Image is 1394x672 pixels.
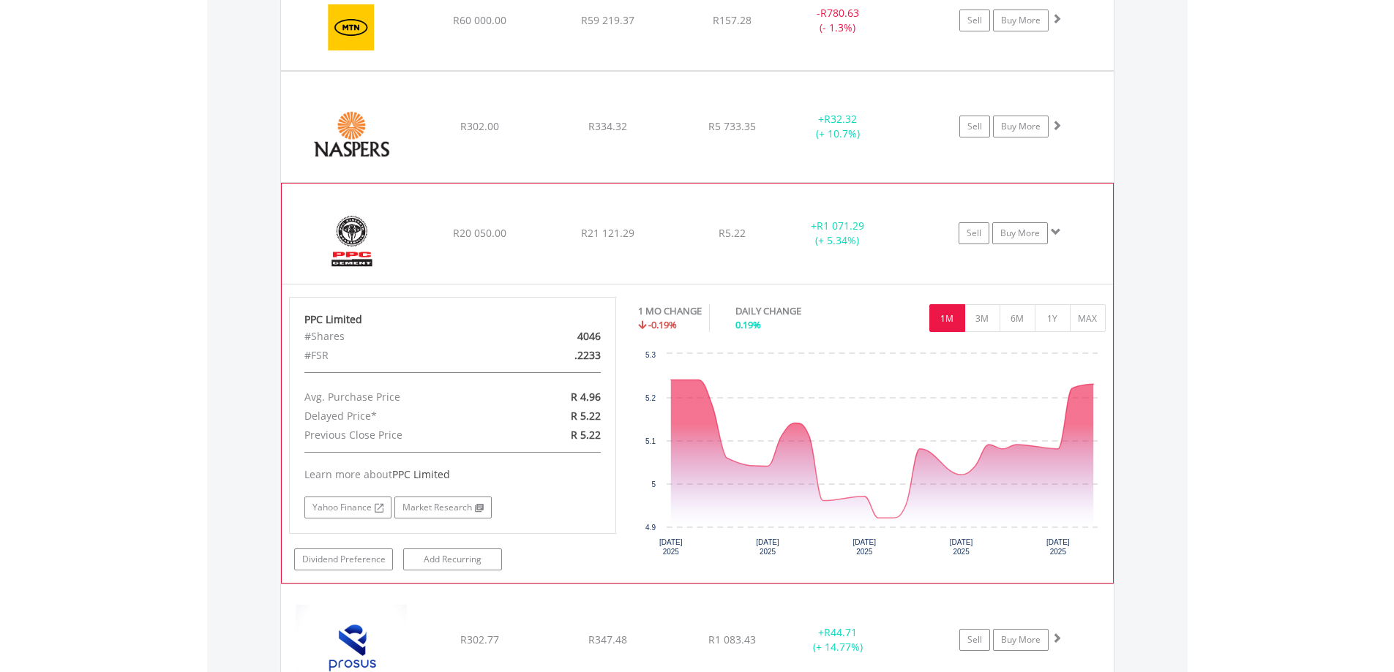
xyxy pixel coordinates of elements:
[392,467,450,481] span: PPC Limited
[288,90,414,178] img: EQU.ZA.NPN.png
[506,346,612,365] div: .2233
[571,390,601,404] span: R 4.96
[293,426,506,445] div: Previous Close Price
[645,524,656,532] text: 4.9
[588,119,627,133] span: R334.32
[460,119,499,133] span: R302.00
[929,304,965,332] button: 1M
[293,327,506,346] div: #Shares
[713,13,752,27] span: R157.28
[304,497,391,518] a: Yahoo Finance
[293,346,506,365] div: #FSR
[294,548,393,570] a: Dividend Preference
[403,548,502,570] a: Add Recurring
[993,116,1049,137] a: Buy More
[645,394,656,402] text: 5.2
[817,219,864,233] span: R1 071.29
[735,304,852,318] div: DAILY CHANGE
[293,388,506,407] div: Avg. Purchase Price
[581,226,634,240] span: R21 121.29
[708,119,756,133] span: R5 733.35
[651,480,656,488] text: 5
[645,351,656,359] text: 5.3
[824,625,857,639] span: R44.71
[648,318,677,331] span: -0.19%
[853,538,877,556] text: [DATE] 2025
[992,222,1048,244] a: Buy More
[993,629,1049,651] a: Buy More
[453,226,506,240] span: R20 050.00
[1035,304,1071,332] button: 1Y
[304,312,602,327] div: PPC Limited
[1000,304,1035,332] button: 6M
[993,10,1049,31] a: Buy More
[782,219,892,248] div: + (+ 5.34%)
[460,633,499,646] span: R302.77
[506,327,612,346] div: 4046
[783,625,893,654] div: + (+ 14.77%)
[783,112,893,141] div: + (+ 10.7%)
[719,226,746,240] span: R5.22
[645,437,656,445] text: 5.1
[1070,304,1106,332] button: MAX
[659,538,683,556] text: [DATE] 2025
[756,538,779,556] text: [DATE] 2025
[959,222,989,244] a: Sell
[964,304,1000,332] button: 3M
[453,13,506,27] span: R60 000.00
[293,407,506,426] div: Delayed Price*
[571,428,601,442] span: R 5.22
[735,318,761,331] span: 0.19%
[638,304,702,318] div: 1 MO CHANGE
[959,10,990,31] a: Sell
[394,497,492,518] a: Market Research
[571,409,601,423] span: R 5.22
[708,633,756,646] span: R1 083.43
[783,6,893,35] div: - (- 1.3%)
[289,202,415,281] img: EQU.ZA.PPC.png
[1046,538,1070,556] text: [DATE] 2025
[304,467,602,482] div: Learn more about
[959,116,990,137] a: Sell
[950,538,973,556] text: [DATE] 2025
[959,629,990,651] a: Sell
[588,633,627,646] span: R347.48
[581,13,634,27] span: R59 219.37
[638,347,1106,566] div: Chart. Highcharts interactive chart.
[638,347,1105,566] svg: Interactive chart
[820,6,859,20] span: R780.63
[824,112,857,126] span: R32.32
